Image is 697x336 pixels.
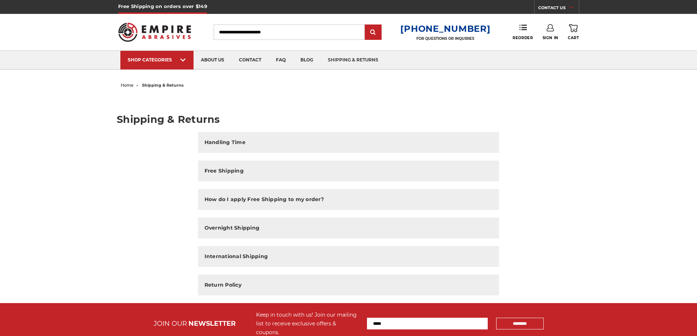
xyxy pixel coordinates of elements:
[142,83,184,88] span: shipping & returns
[118,18,191,46] img: Empire Abrasives
[128,57,186,63] div: SHOP CATEGORIES
[121,83,134,88] a: home
[198,132,499,153] button: Handling Time
[400,23,490,34] a: [PHONE_NUMBER]
[205,281,241,289] h2: Return Policy
[513,24,533,40] a: Reorder
[198,218,499,238] button: Overnight Shipping
[194,51,232,69] a: about us
[117,114,580,124] h1: Shipping & Returns
[513,35,533,40] span: Reorder
[568,35,579,40] span: Cart
[568,24,579,40] a: Cart
[293,51,321,69] a: blog
[321,51,386,69] a: shipping & returns
[205,139,246,146] h2: Handling Time
[400,36,490,41] p: FOR QUESTIONS OR INQUIRIES
[198,189,499,210] button: How do I apply Free Shipping to my order?
[154,320,187,328] span: JOIN OUR
[543,35,558,40] span: Sign In
[538,4,579,14] a: CONTACT US
[232,51,269,69] a: contact
[198,161,499,181] button: Free Shipping
[205,253,268,260] h2: International Shipping
[188,320,236,328] span: NEWSLETTER
[205,224,260,232] h2: Overnight Shipping
[198,275,499,295] button: Return Policy
[205,167,244,175] h2: Free Shipping
[269,51,293,69] a: faq
[198,246,499,267] button: International Shipping
[205,196,324,203] h2: How do I apply Free Shipping to my order?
